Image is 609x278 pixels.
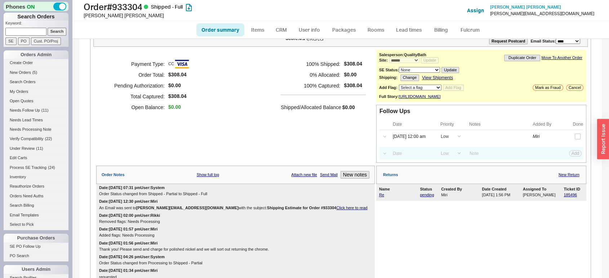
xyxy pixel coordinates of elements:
[422,75,453,80] a: View Shipments
[99,268,157,273] div: Date: [DATE] 01:34 pm User: Miri
[291,172,317,177] a: Attach new file
[428,23,454,36] a: Billing
[466,148,531,158] input: Note
[281,69,340,80] h5: 0 % Allocated:
[379,187,418,192] div: Name
[27,3,35,10] span: ON
[168,104,181,110] span: $0.00
[48,28,67,35] input: Search
[99,213,160,218] div: Date: [DATE] 02:00 pm User: Rikki
[344,61,362,67] span: $308.04
[36,146,43,151] span: ( 11 )
[105,69,165,80] h5: Order Total:
[105,80,165,91] h5: Pending Authorization:
[4,59,68,67] a: Create Order
[4,173,68,181] a: Inventory
[342,104,355,110] span: $0.00
[530,39,556,43] span: Email Status:
[281,59,340,69] h5: 100 % Shipped:
[4,97,68,105] a: Open Quotes
[4,265,68,274] div: Users Admin
[379,193,384,197] a: Re
[4,126,68,133] a: Needs Processing Note
[267,206,337,210] b: Shipping Estimate for Order #933304
[572,151,579,156] span: Add
[4,202,68,209] a: Search Billing
[99,247,372,252] div: Thank you! Please send and charge for polished nickel and we will sort out returning the chrome.
[541,55,582,60] a: Move To Another Order
[344,82,362,89] span: $308.04
[523,187,562,192] div: Assigned To
[197,172,219,177] a: Show full log
[105,91,165,102] h5: Total Captured:
[102,172,125,177] div: Order Notes
[45,136,52,141] span: ( 22 )
[441,187,480,192] div: Created By
[443,85,464,91] button: Add Flag
[533,85,563,91] button: Mark as Fraud
[5,21,68,28] p: Keyword:
[4,107,68,114] a: Needs Follow Up(11)
[566,85,583,91] button: Cancel
[327,23,361,36] a: Packages
[490,11,594,16] div: [PERSON_NAME][EMAIL_ADDRESS][DOMAIN_NAME]
[151,4,183,10] span: Shipped - Full
[99,192,372,196] div: Order Status changed from Shipped - Partial to Shipped - Full
[492,39,525,43] b: Request Postcard
[10,108,40,112] span: Needs Follow Up
[379,85,397,90] b: Add Flag:
[99,227,157,232] div: Date: [DATE] 01:57 pm User: Miri
[84,12,306,19] div: [PERSON_NAME] [PERSON_NAME]
[4,234,68,242] div: Purchase Orders
[469,122,531,127] div: Notes
[523,193,562,197] div: [PERSON_NAME]
[362,23,389,36] a: Rooms
[271,23,292,36] a: CRM
[441,193,480,197] div: Miri
[573,122,583,127] div: Done
[105,102,165,113] h5: Open Balance:
[168,57,189,71] span: CC
[441,67,459,73] button: Update
[379,53,426,57] b: Salesperson: QualityBath
[533,134,557,139] div: Miri
[32,70,37,75] span: ( 5 )
[399,94,440,99] a: [URL][DOMAIN_NAME]
[84,2,306,12] h1: Order # 933304
[4,145,68,152] a: Under Review(11)
[99,255,165,259] div: Date: [DATE] 04:26 pm User: System
[455,23,485,36] a: Fulcrum
[569,85,581,90] span: Cancel
[564,193,577,197] a: 185496
[4,2,68,11] div: Phones
[440,122,464,127] div: Priority
[391,23,427,36] a: Lead times
[286,36,305,41] div: Score: 0.1
[10,146,35,151] span: Under Review
[4,154,68,162] a: Edit Carts
[10,136,44,141] span: Verify Compatibility
[31,37,61,45] input: Cust. PO/Proj
[4,88,68,95] a: My Orders
[99,206,372,210] div: An Email was sent to with the subject:
[4,13,68,21] h1: Search Orders
[379,75,397,80] b: Shipping:
[5,37,17,45] input: SE
[105,59,165,69] h5: Payment Type:
[99,185,165,190] div: Date: [DATE] 07:31 pm User: System
[10,70,31,75] span: New Orders
[489,38,528,44] button: Request Postcard
[400,75,419,81] button: Change
[383,172,398,177] div: Returns
[490,5,561,10] a: [PERSON_NAME] [PERSON_NAME]
[4,252,68,260] a: PO Search
[4,69,68,76] a: New Orders(5)
[99,261,372,265] div: Order Status changed from Processing to Shipped - Partial
[564,187,583,192] div: Ticket ID
[4,78,68,86] a: Search Orders
[41,108,49,112] span: ( 11 )
[281,80,340,91] h5: 100 % Captured:
[504,55,540,61] button: Duplicate Order
[4,221,68,228] a: Select to Pick
[320,172,338,177] a: Send Mail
